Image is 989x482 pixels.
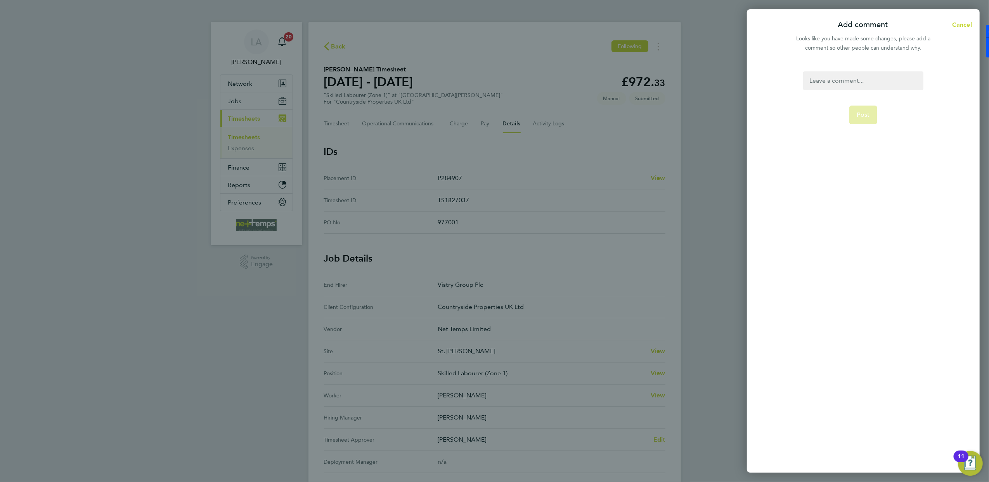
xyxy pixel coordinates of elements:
span: Cancel [950,21,972,28]
button: Cancel [940,17,980,33]
p: Add comment [838,19,888,30]
div: 11 [958,456,965,466]
div: Looks like you have made some changes, please add a comment so other people can understand why. [792,34,935,53]
button: Open Resource Center, 11 new notifications [958,451,983,476]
